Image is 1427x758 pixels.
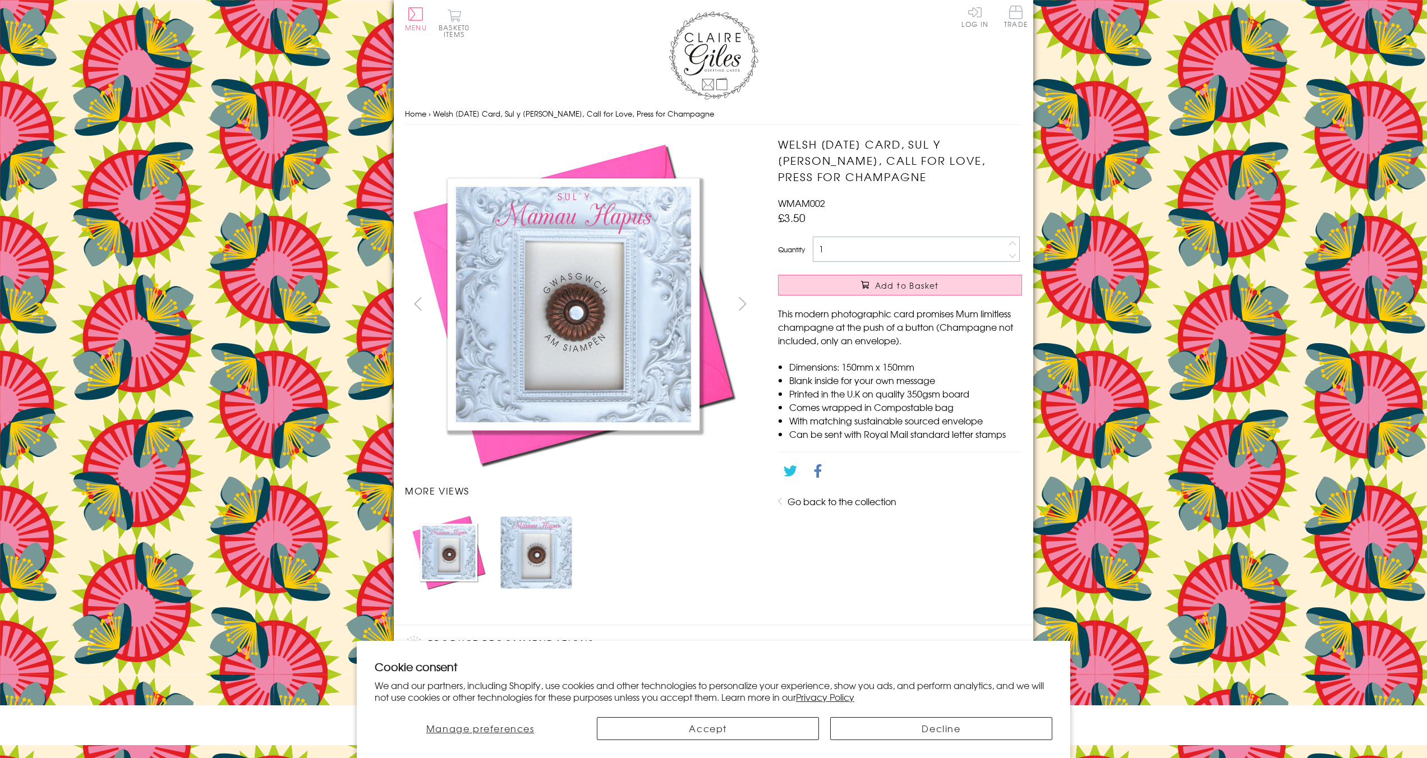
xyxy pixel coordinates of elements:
[433,108,714,119] span: Welsh [DATE] Card, Sul y [PERSON_NAME], Call for Love, Press for Champagne
[789,373,1022,387] li: Blank inside for your own message
[669,11,758,100] img: Claire Giles Greetings Cards
[405,103,1022,126] nav: breadcrumbs
[444,22,469,39] span: 0 items
[405,136,742,473] img: Welsh Mother's Day Card, Sul y Mamau Hapus, Call for Love, Press for Champagne
[789,360,1022,373] li: Dimensions: 150mm x 150mm
[789,427,1022,441] li: Can be sent with Royal Mail standard letter stamps
[405,636,1022,653] h2: Product recommendations
[439,9,469,38] button: Basket0 items
[405,509,756,596] ul: Carousel Pagination
[961,6,988,27] a: Log In
[1004,6,1028,30] a: Trade
[778,136,1022,184] h1: Welsh [DATE] Card, Sul y [PERSON_NAME], Call for Love, Press for Champagne
[411,514,487,590] img: Welsh Mother's Day Card, Sul y Mamau Hapus, Call for Love, Press for Champagne
[492,509,580,596] li: Carousel Page 2
[778,210,805,225] span: £3.50
[1004,6,1028,27] span: Trade
[875,280,939,291] span: Add to Basket
[375,680,1052,703] p: We and our partners, including Shopify, use cookies and other technologies to personalize your ex...
[405,509,492,596] li: Carousel Page 1 (Current Slide)
[375,717,586,740] button: Manage preferences
[789,414,1022,427] li: With matching sustainable sourced envelope
[778,244,805,255] label: Quantity
[778,275,1022,295] button: Add to Basket
[405,7,427,31] button: Menu
[788,494,896,508] a: Go back to the collection
[789,400,1022,414] li: Comes wrapped in Compostable bag
[426,722,535,735] span: Manage preferences
[778,307,1022,347] p: This modern photographic card promises Mum limitless champagne at the push of a button (Champagne...
[597,717,819,740] button: Accept
[405,484,756,497] h3: More views
[730,291,756,316] button: next
[429,108,431,119] span: ›
[796,690,854,704] a: Privacy Policy
[789,387,1022,400] li: Printed in the U.K on quality 350gsm board
[778,196,825,210] span: WMAM002
[405,22,427,33] span: Menu
[498,514,574,590] img: Welsh Mother's Day Card, Sul y Mamau Hapus, Call for Love, Press for Champagne
[405,291,430,316] button: prev
[405,108,426,119] a: Home
[375,659,1052,674] h2: Cookie consent
[830,717,1052,740] button: Decline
